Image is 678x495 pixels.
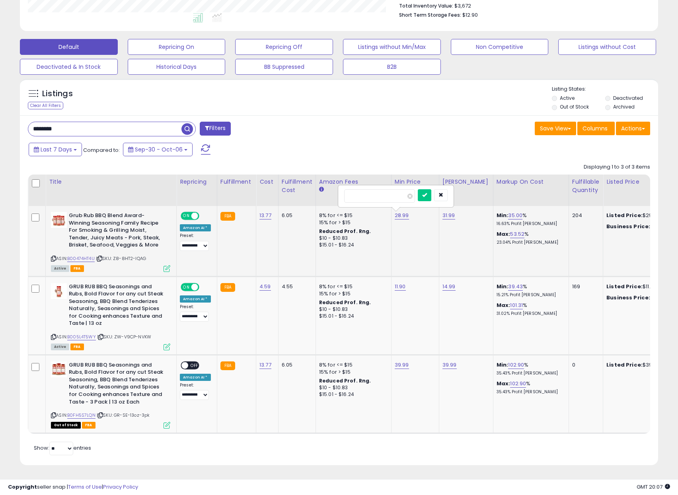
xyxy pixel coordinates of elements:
img: 41pzlKAyo7L._SL40_.jpg [51,283,67,299]
div: ASIN: [51,361,170,428]
div: % [497,380,563,395]
div: 15% for > $15 [319,369,385,376]
button: Columns [577,122,615,135]
b: Min: [497,283,509,290]
div: Repricing [180,178,214,186]
a: Privacy Policy [103,483,138,491]
b: Grub Rub BBQ Blend Award-Winning Seasoning Family Recipe For Smoking & Grilling Moist, Tender, Ju... [69,212,166,251]
button: BB Suppressed [235,59,333,75]
div: % [497,283,563,298]
span: FBA [70,344,84,350]
div: $15.01 - $16.24 [319,391,385,398]
div: 4.55 [282,283,310,290]
label: Deactivated [613,95,643,101]
div: Fulfillable Quantity [572,178,600,194]
span: FBA [82,422,95,429]
button: Historical Days [128,59,226,75]
b: Total Inventory Value: [399,2,453,9]
span: Show: entries [34,444,91,452]
div: 204 [572,212,597,219]
div: 15% for > $15 [319,219,385,226]
div: $29.75 [606,212,672,219]
a: B005L4T5WY [67,334,96,340]
p: 35.43% Profit [PERSON_NAME] [497,389,563,395]
span: Last 7 Days [41,146,72,153]
button: Default [20,39,118,55]
h5: Listings [42,88,73,99]
div: 15% for > $15 [319,290,385,297]
span: ON [181,213,191,219]
div: Fulfillment [220,178,253,186]
div: $11.92 [606,294,672,301]
a: Terms of Use [68,483,102,491]
a: 11.90 [395,283,406,291]
small: FBA [220,283,235,292]
div: Preset: [180,304,211,322]
a: 13.77 [259,361,271,369]
div: % [497,231,563,245]
span: OFF [188,362,201,369]
div: Amazon AI * [180,374,211,381]
a: 31.99 [442,212,455,219]
small: FBA [220,361,235,370]
button: Non Competitive [451,39,549,55]
span: ON [181,283,191,290]
p: 35.43% Profit [PERSON_NAME] [497,371,563,376]
span: | SKU: Z8-8HT2-IQAG [96,255,146,262]
span: | SKU: ZW-V9CP-NVKW [97,334,151,340]
strong: Copyright [8,483,37,491]
div: Preset: [180,233,211,251]
div: seller snap | | [8,483,138,491]
li: $3,672 [399,0,644,10]
span: Compared to: [83,146,120,154]
span: All listings currently available for purchase on Amazon [51,265,69,272]
button: Listings without Cost [558,39,656,55]
p: Listing States: [552,85,658,93]
div: [PERSON_NAME] [442,178,490,186]
div: $15.01 - $16.24 [319,313,385,320]
div: $11.93 [606,283,672,290]
b: Short Term Storage Fees: [399,12,461,18]
span: OFF [198,213,211,219]
div: Amazon AI * [180,295,211,303]
span: All listings currently available for purchase on Amazon [51,344,69,350]
b: Business Price: [606,223,650,230]
p: 16.63% Profit [PERSON_NAME] [497,221,563,227]
button: Actions [616,122,650,135]
div: % [497,302,563,316]
a: 28.99 [395,212,409,219]
button: Deactivated & In Stock [20,59,118,75]
div: Min Price [395,178,436,186]
label: Active [560,95,575,101]
a: B0FH5S7LQN [67,412,95,419]
div: 0 [572,361,597,369]
div: $10 - $10.83 [319,306,385,313]
b: Max: [497,380,510,387]
div: 6.05 [282,212,310,219]
span: FBA [70,265,84,272]
b: Reduced Prof. Rng. [319,228,371,235]
div: 169 [572,283,597,290]
a: 39.99 [442,361,457,369]
button: B2B [343,59,441,75]
div: $39.99 [606,361,672,369]
img: 51leQzdWqvL._SL40_.jpg [51,361,67,377]
img: 51iyVgDw5yL._SL40_.jpg [51,212,67,228]
a: 102.90 [510,380,526,388]
b: Min: [497,212,509,219]
span: Sep-30 - Oct-06 [135,146,183,153]
div: Title [49,178,173,186]
button: Repricing Off [235,39,333,55]
div: Cost [259,178,275,186]
div: Markup on Cost [497,178,565,186]
div: 8% for <= $15 [319,361,385,369]
a: 102.90 [508,361,524,369]
span: $12.90 [462,11,478,19]
button: Last 7 Days [29,143,82,156]
button: Save View [535,122,576,135]
div: $10 - $10.83 [319,384,385,391]
div: 8% for <= $15 [319,212,385,219]
p: 15.21% Profit [PERSON_NAME] [497,292,563,298]
a: 53.52 [510,230,524,238]
b: GRUB RUB BBQ Seasonings and Rubs, Bold Flavor for any cut Steak Seasoning, BBQ Blend Tenderizes N... [69,361,166,408]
